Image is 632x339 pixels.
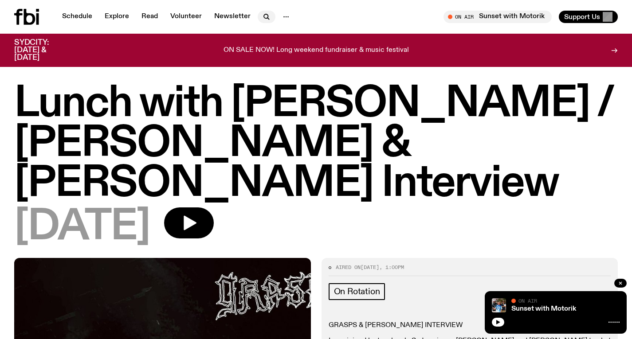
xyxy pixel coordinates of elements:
button: On AirSunset with Motorik [444,11,552,23]
span: [DATE] [14,207,150,247]
p: GRASPS & [PERSON_NAME] INTERVIEW [329,321,611,330]
span: Aired on [336,264,361,271]
a: Explore [99,11,134,23]
a: Read [136,11,163,23]
p: ON SALE NOW! Long weekend fundraiser & music festival [224,47,409,55]
a: On Rotation [329,283,385,300]
h1: Lunch with [PERSON_NAME] / [PERSON_NAME] & [PERSON_NAME] Interview [14,84,618,204]
span: , 1:00pm [379,264,404,271]
a: Volunteer [165,11,207,23]
a: Schedule [57,11,98,23]
span: On Air [518,298,537,304]
span: On Rotation [334,287,380,296]
span: [DATE] [361,264,379,271]
h3: SYDCITY: [DATE] & [DATE] [14,39,71,62]
a: Sunset with Motorik [511,305,576,312]
img: Andrew, Reenie, and Pat stand in a row, smiling at the camera, in dappled light with a vine leafe... [492,298,506,312]
a: Newsletter [209,11,256,23]
button: Support Us [559,11,618,23]
span: Support Us [564,13,600,21]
